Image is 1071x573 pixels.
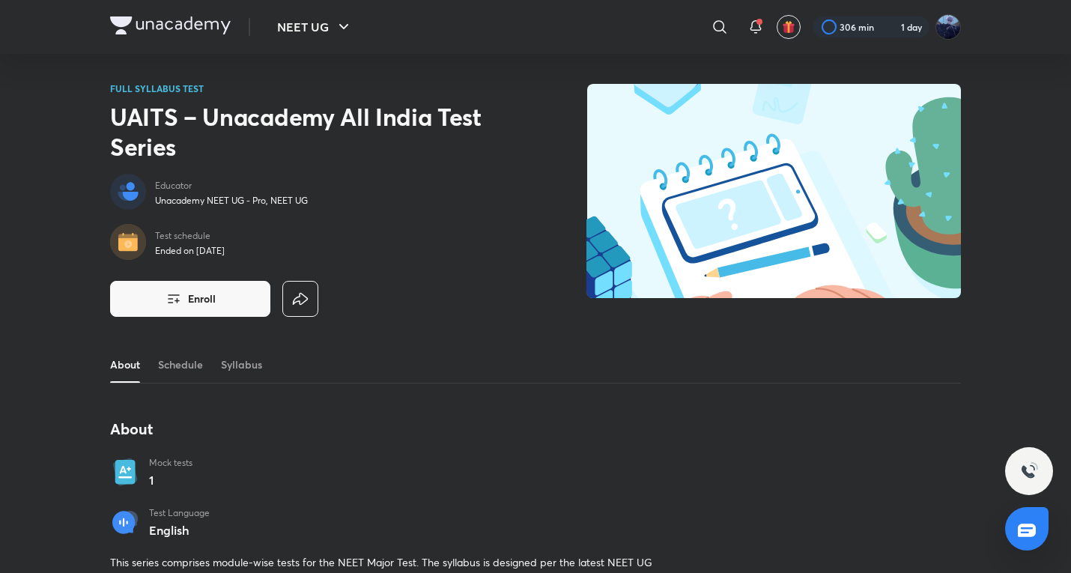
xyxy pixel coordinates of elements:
[221,347,262,383] a: Syllabus
[782,20,795,34] img: avatar
[268,12,362,42] button: NEET UG
[158,347,203,383] a: Schedule
[935,14,961,40] img: Kushagra Singh
[110,16,231,38] a: Company Logo
[110,419,673,439] h4: About
[149,507,210,519] p: Test Language
[155,245,225,257] p: Ended on [DATE]
[110,281,270,317] button: Enroll
[1020,462,1038,480] img: ttu
[883,19,898,34] img: streak
[110,102,494,162] h2: UAITS – Unacademy All India Test Series
[188,291,216,306] span: Enroll
[155,180,308,192] p: Educator
[149,471,192,489] p: 1
[149,524,210,537] p: English
[110,347,140,383] a: About
[110,16,231,34] img: Company Logo
[155,230,225,242] p: Test schedule
[155,195,308,207] p: Unacademy NEET UG - Pro, NEET UG
[777,15,801,39] button: avatar
[149,457,192,469] p: Mock tests
[110,84,494,93] p: FULL SYLLABUS TEST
